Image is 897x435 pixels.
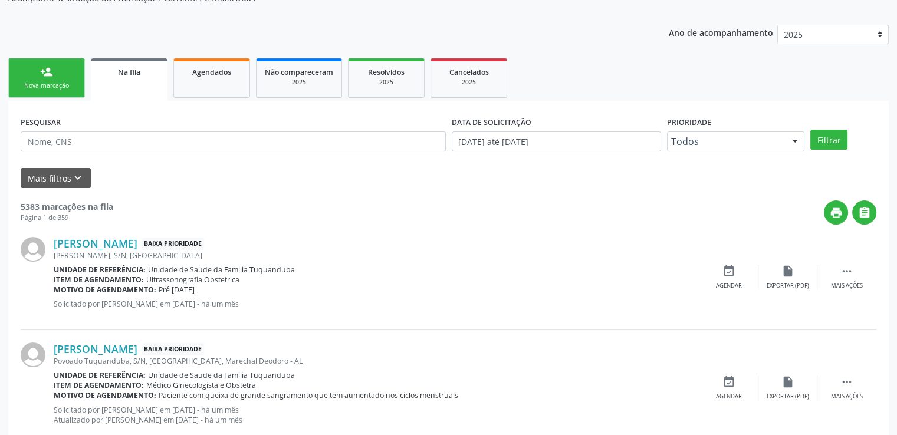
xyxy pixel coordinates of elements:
div: 2025 [439,78,498,87]
span: Paciente com queixa de grande sangramento que tem aumentado nos ciclos menstruais [159,390,458,400]
div: Mais ações [831,282,863,290]
button: Mais filtroskeyboard_arrow_down [21,168,91,189]
div: 2025 [357,78,416,87]
div: Povoado Tuquanduba, S/N, [GEOGRAPHIC_DATA], Marechal Deodoro - AL [54,356,699,366]
label: PESQUISAR [21,113,61,131]
i: print [830,206,843,219]
button:  [852,200,876,225]
span: Baixa Prioridade [142,238,204,250]
b: Motivo de agendamento: [54,285,156,295]
input: Nome, CNS [21,131,446,151]
i: insert_drive_file [781,375,794,388]
a: [PERSON_NAME] [54,237,137,250]
img: img [21,342,45,367]
span: Unidade de Saude da Familia Tuquanduba [148,370,295,380]
i: keyboard_arrow_down [71,172,84,184]
b: Item de agendamento: [54,380,144,390]
div: person_add [40,65,53,78]
b: Item de agendamento: [54,275,144,285]
div: Agendar [716,393,742,401]
span: Na fila [118,67,140,77]
div: 2025 [265,78,333,87]
p: Ano de acompanhamento [669,25,773,39]
div: Mais ações [831,393,863,401]
span: Todos [671,136,781,147]
label: Prioridade [667,113,711,131]
b: Unidade de referência: [54,265,146,275]
span: Ultrassonografia Obstetrica [146,275,239,285]
input: Selecione um intervalo [452,131,661,151]
i:  [840,375,853,388]
span: Cancelados [449,67,489,77]
i: event_available [722,375,735,388]
i:  [840,265,853,278]
div: Nova marcação [17,81,76,90]
div: Exportar (PDF) [767,282,809,290]
span: Não compareceram [265,67,333,77]
i:  [858,206,871,219]
a: [PERSON_NAME] [54,342,137,355]
strong: 5383 marcações na fila [21,201,113,212]
span: Unidade de Saude da Familia Tuquanduba [148,265,295,275]
button: Filtrar [810,130,847,150]
div: Página 1 de 359 [21,213,113,223]
i: event_available [722,265,735,278]
div: Exportar (PDF) [767,393,809,401]
button: print [824,200,848,225]
span: Pré [DATE] [159,285,195,295]
label: DATA DE SOLICITAÇÃO [452,113,531,131]
b: Motivo de agendamento: [54,390,156,400]
i: insert_drive_file [781,265,794,278]
span: Resolvidos [368,67,405,77]
span: Baixa Prioridade [142,343,204,355]
div: Agendar [716,282,742,290]
p: Solicitado por [PERSON_NAME] em [DATE] - há um mês Atualizado por [PERSON_NAME] em [DATE] - há um... [54,405,699,425]
img: img [21,237,45,262]
p: Solicitado por [PERSON_NAME] em [DATE] - há um mês [54,299,699,309]
span: Agendados [192,67,231,77]
span: Médico Ginecologista e Obstetra [146,380,256,390]
b: Unidade de referência: [54,370,146,380]
div: [PERSON_NAME], S/N, [GEOGRAPHIC_DATA] [54,251,699,261]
